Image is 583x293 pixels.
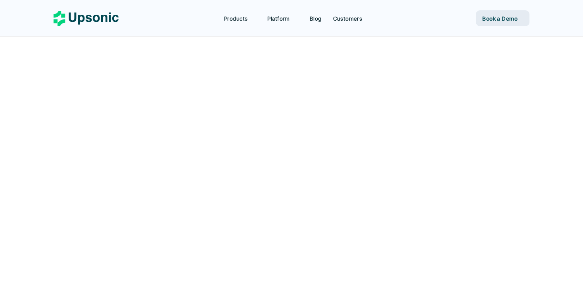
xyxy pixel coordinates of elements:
p: Platform [267,14,290,23]
p: From onboarding to compliance to settlement to autonomous control. Work with %82 more efficiency ... [163,147,420,172]
p: Products [224,14,247,23]
a: Book a Demo [258,192,325,216]
a: Products [219,11,261,25]
h2: Agentic AI Platform for FinTech Operations [155,67,428,128]
a: Book a Demo [476,10,529,26]
a: Blog [305,11,326,25]
p: Blog [310,14,322,23]
p: Customers [333,14,362,23]
p: Book a Demo [267,197,309,211]
p: Book a Demo [482,14,518,23]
